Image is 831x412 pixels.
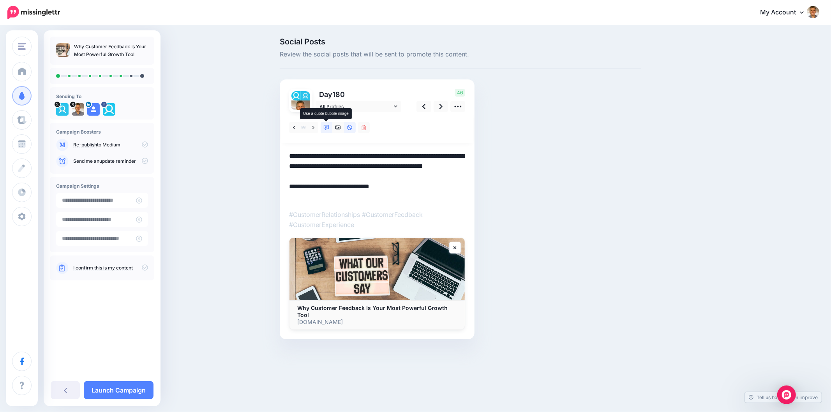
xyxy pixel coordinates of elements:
[87,103,100,116] img: user_default_image.png
[280,38,641,46] span: Social Posts
[7,6,60,19] img: Missinglettr
[56,129,148,135] h4: Campaign Boosters
[56,183,148,189] h4: Campaign Settings
[777,386,796,404] div: Open Intercom Messenger
[18,43,26,50] img: menu.png
[99,158,136,164] a: update reminder
[73,141,148,148] p: to Medium
[73,158,148,165] p: Send me an
[297,319,457,326] p: [DOMAIN_NAME]
[291,91,301,100] img: picture-bsa64232.png
[319,102,392,111] span: All Profiles
[103,103,115,116] img: picture-bsa64232.png
[73,142,97,148] a: Re-publish
[291,100,310,119] img: QMPMUiDd-8496.jpeg
[301,91,310,100] img: fDlI_8P1-40701.jpg
[297,305,448,318] b: Why Customer Feedback Is Your Most Powerful Growth Tool
[56,103,69,116] img: fDlI_8P1-40701.jpg
[289,238,465,300] img: Why Customer Feedback Is Your Most Powerful Growth Tool
[56,43,70,57] img: d9da1e9ee1fc56a4661c48492e7203df_thumb.jpg
[316,101,401,112] a: All Profiles
[73,265,133,271] a: I confirm this is my content
[289,210,465,230] p: #CustomerRelationships #CustomerFeedback #CustomerExperience
[316,89,402,100] p: Day
[455,89,465,97] span: 46
[72,103,84,116] img: QMPMUiDd-8496.jpeg
[280,49,641,60] span: Review the social posts that will be sent to promote this content.
[752,3,819,22] a: My Account
[56,93,148,99] h4: Sending To
[332,90,345,99] span: 180
[745,392,822,403] a: Tell us how we can improve
[74,43,148,58] p: Why Customer Feedback Is Your Most Powerful Growth Tool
